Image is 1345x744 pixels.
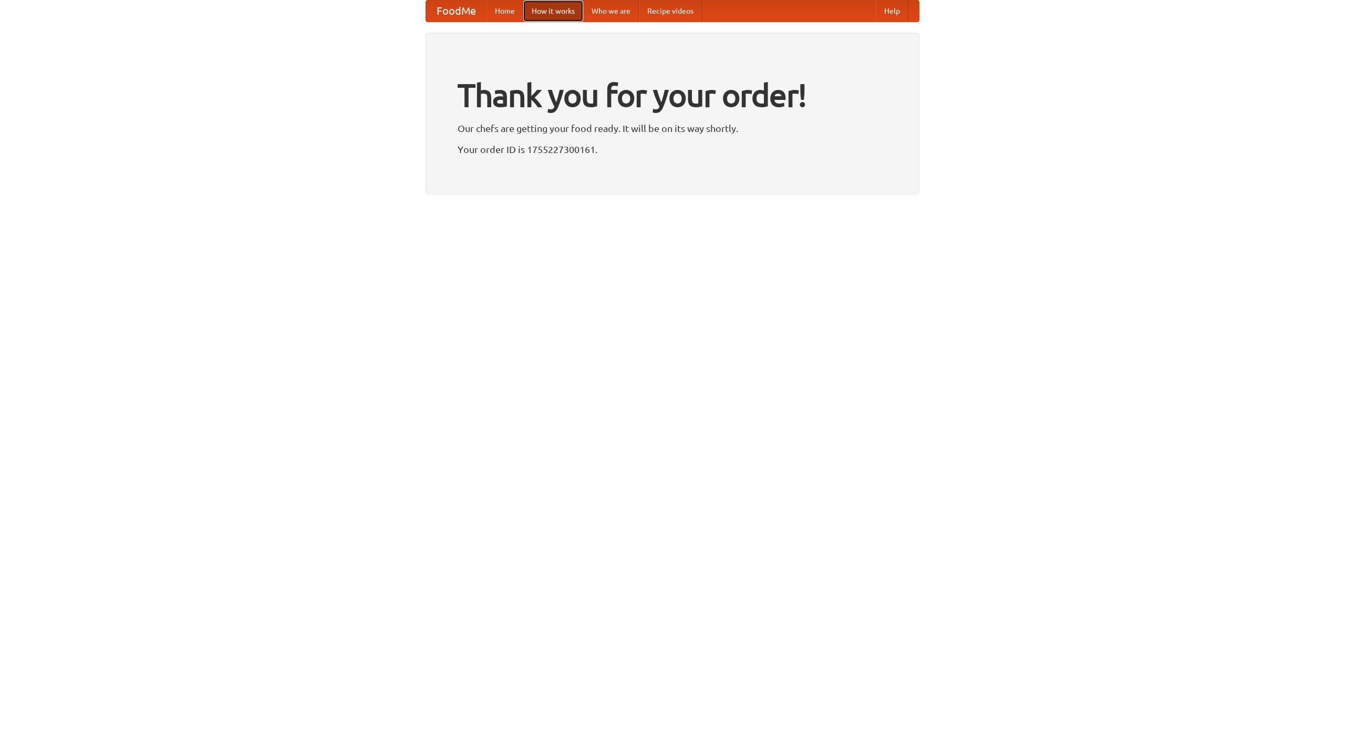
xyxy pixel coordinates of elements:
[639,1,702,22] a: Recipe videos
[523,1,583,22] a: How it works
[876,1,908,22] a: Help
[458,141,887,157] p: Your order ID is 1755227300161.
[458,120,887,136] p: Our chefs are getting your food ready. It will be on its way shortly.
[458,70,887,120] h1: Thank you for your order!
[426,1,487,22] a: FoodMe
[487,1,523,22] a: Home
[583,1,639,22] a: Who we are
